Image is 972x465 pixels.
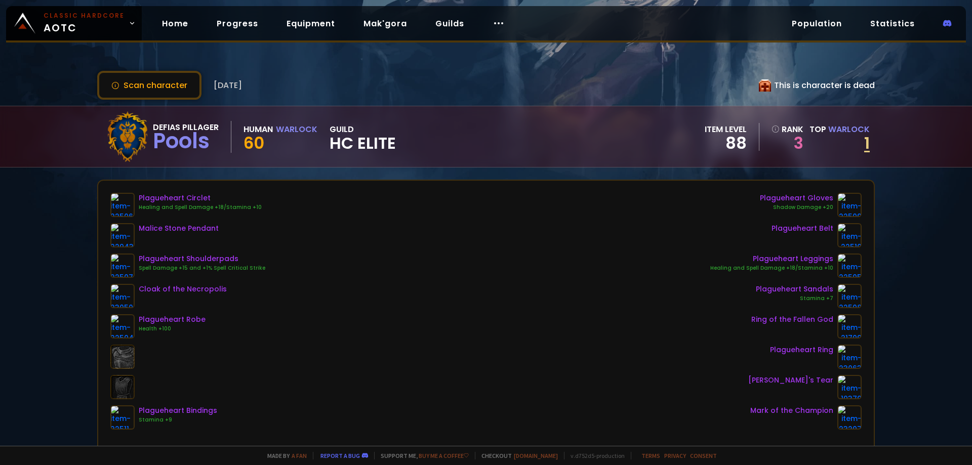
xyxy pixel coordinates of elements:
span: AOTC [44,11,125,35]
a: Classic HardcoreAOTC [6,6,142,40]
div: [PERSON_NAME]'s Tear [748,375,833,386]
a: Report a bug [320,452,360,459]
span: HC Elite [330,136,396,151]
a: Buy me a coffee [419,452,469,459]
div: Plagueheart Sandals [756,284,833,294]
a: Guilds [427,13,472,34]
img: item-21709 [837,314,862,339]
div: Stamina +7 [756,294,833,303]
a: Terms [641,452,660,459]
img: item-22504 [110,314,135,339]
div: Spell Damage +15 and +1% Spell Critical Strike [139,264,265,272]
img: item-22510 [837,223,862,247]
a: [DOMAIN_NAME] [514,452,558,459]
a: a fan [292,452,307,459]
div: Healing and Spell Damage +18/Stamina +10 [710,264,833,272]
div: Plagueheart Belt [772,223,833,234]
span: [DATE] [214,79,242,92]
span: Checkout [475,452,558,459]
div: Malice Stone Pendant [139,223,219,234]
div: Healing and Spell Damage +18/Stamina +10 [139,203,262,212]
a: Home [154,13,196,34]
div: Plagueheart Circlet [139,193,262,203]
a: 1 [864,132,870,154]
div: Plagueheart Shoulderpads [139,253,265,264]
img: item-22508 [837,284,862,308]
div: Pools [153,134,219,149]
small: Classic Hardcore [44,11,125,20]
div: item level [705,123,747,136]
img: item-23063 [837,345,862,369]
a: Progress [209,13,266,34]
img: item-22507 [110,253,135,278]
a: Equipment [278,13,343,34]
img: item-23207 [837,405,862,430]
img: item-23050 [110,284,135,308]
div: Ring of the Fallen God [751,314,833,325]
div: Plagueheart Gloves [760,193,833,203]
div: Human [244,123,273,136]
span: Warlock [828,123,870,135]
img: item-22511 [110,405,135,430]
div: guild [330,123,396,151]
img: item-19379 [837,375,862,399]
div: This is character is dead [759,79,875,92]
div: Mark of the Champion [750,405,833,416]
span: v. d752d5 - production [564,452,625,459]
div: Plagueheart Bindings [139,405,217,416]
div: Shadow Damage +20 [760,203,833,212]
div: Health +100 [139,325,206,333]
div: Defias Pillager [153,121,219,134]
div: Plagueheart Ring [770,345,833,355]
button: Scan character [97,71,201,100]
div: rank [772,123,803,136]
img: item-22505 [837,253,862,278]
div: Plagueheart Leggings [710,253,833,264]
a: Mak'gora [355,13,415,34]
div: 88 [705,136,747,151]
a: Statistics [862,13,923,34]
div: Plagueheart Robe [139,314,206,325]
span: Made by [261,452,307,459]
img: item-22943 [110,223,135,247]
a: 3 [772,136,803,151]
div: Top [809,123,870,136]
div: Warlock [276,123,317,136]
div: Stamina +9 [139,416,217,424]
span: Support me, [374,452,469,459]
a: Population [784,13,850,34]
div: Cloak of the Necropolis [139,284,227,294]
img: item-22509 [837,193,862,217]
a: Privacy [664,452,686,459]
span: 60 [244,132,264,154]
a: Consent [690,452,717,459]
img: item-22506 [110,193,135,217]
